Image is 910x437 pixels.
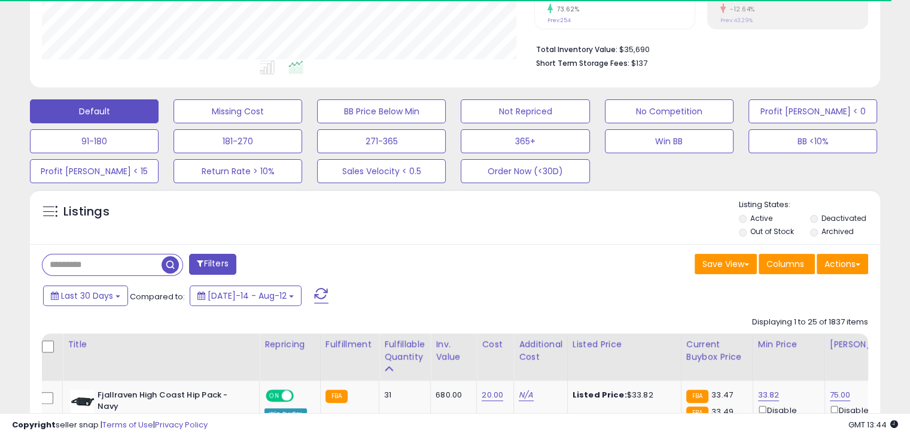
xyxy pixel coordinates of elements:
[695,254,757,274] button: Save View
[267,391,282,401] span: ON
[750,226,794,236] label: Out of Stock
[482,389,503,401] a: 20.00
[325,390,348,403] small: FBA
[482,338,509,351] div: Cost
[68,338,254,351] div: Title
[830,338,901,351] div: [PERSON_NAME]
[317,159,446,183] button: Sales Velocity < 0.5
[384,338,425,363] div: Fulfillable Quantity
[155,419,208,430] a: Privacy Policy
[292,391,311,401] span: OFF
[325,338,374,351] div: Fulfillment
[436,390,467,400] div: 680.00
[821,213,866,223] label: Deactivated
[752,317,868,328] div: Displaying 1 to 25 of 1837 items
[461,159,589,183] button: Order Now (<30D)
[631,57,647,69] span: $137
[174,159,302,183] button: Return Rate > 10%
[821,226,853,236] label: Archived
[461,129,589,153] button: 365+
[536,44,617,54] b: Total Inventory Value:
[573,338,676,351] div: Listed Price
[98,390,243,415] b: Fjallraven High Coast Hip Pack - Navy
[189,254,236,275] button: Filters
[536,58,629,68] b: Short Term Storage Fees:
[519,338,562,363] div: Additional Cost
[759,254,815,274] button: Columns
[758,338,820,351] div: Min Price
[686,338,748,363] div: Current Buybox Price
[748,129,877,153] button: BB <10%
[758,389,780,401] a: 33.82
[750,213,772,223] label: Active
[208,290,287,302] span: [DATE]-14 - Aug-12
[43,286,128,306] button: Last 30 Days
[190,286,302,306] button: [DATE]-14 - Aug-12
[720,17,753,24] small: Prev: 43.29%
[748,99,877,123] button: Profit [PERSON_NAME] < 0
[317,129,446,153] button: 271-365
[605,129,734,153] button: Win BB
[726,5,755,14] small: -12.64%
[848,419,898,430] span: 2025-09-12 13:44 GMT
[605,99,734,123] button: No Competition
[547,17,571,24] small: Prev: 254
[686,390,708,403] small: FBA
[830,389,851,401] a: 75.00
[384,390,421,400] div: 31
[519,389,533,401] a: N/A
[264,338,315,351] div: Repricing
[461,99,589,123] button: Not Repriced
[174,129,302,153] button: 181-270
[130,291,185,302] span: Compared to:
[573,390,672,400] div: $33.82
[61,290,113,302] span: Last 30 Days
[573,389,627,400] b: Listed Price:
[817,254,868,274] button: Actions
[317,99,446,123] button: BB Price Below Min
[553,5,579,14] small: 73.62%
[12,419,56,430] strong: Copyright
[30,129,159,153] button: 91-180
[766,258,804,270] span: Columns
[12,420,208,431] div: seller snap | |
[536,41,859,56] li: $35,690
[30,99,159,123] button: Default
[63,204,109,220] h5: Listings
[71,390,95,414] img: 316br7uxySL._SL40_.jpg
[739,199,880,211] p: Listing States:
[436,338,471,363] div: Inv. value
[30,159,159,183] button: Profit [PERSON_NAME] < 15
[174,99,302,123] button: Missing Cost
[711,389,733,400] span: 33.47
[102,419,153,430] a: Terms of Use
